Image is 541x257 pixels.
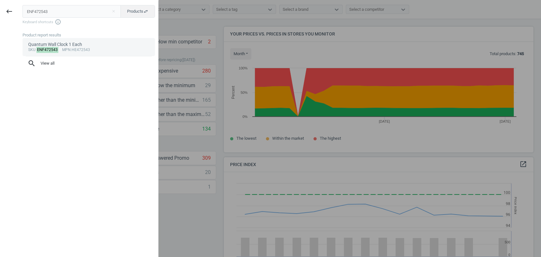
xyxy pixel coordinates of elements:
[36,47,59,53] mark: ENF472543
[28,42,150,48] div: Quantum Wall Clock 1 Each
[127,9,148,14] span: Products
[23,56,155,70] button: searchView all
[28,48,150,53] div: : :HE472543
[55,19,61,25] i: info_outline
[28,59,150,67] span: View all
[23,32,158,38] div: Product report results
[5,8,13,15] i: keyboard_backspace
[28,59,36,67] i: search
[28,48,35,52] span: sku
[120,5,155,18] button: Productsswap_horiz
[109,9,118,14] button: Close
[23,19,155,25] span: Keyboard shortcuts
[143,9,148,14] i: swap_horiz
[23,5,121,18] input: Enter the SKU or product name
[2,4,16,19] button: keyboard_backspace
[62,48,71,52] span: mpn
